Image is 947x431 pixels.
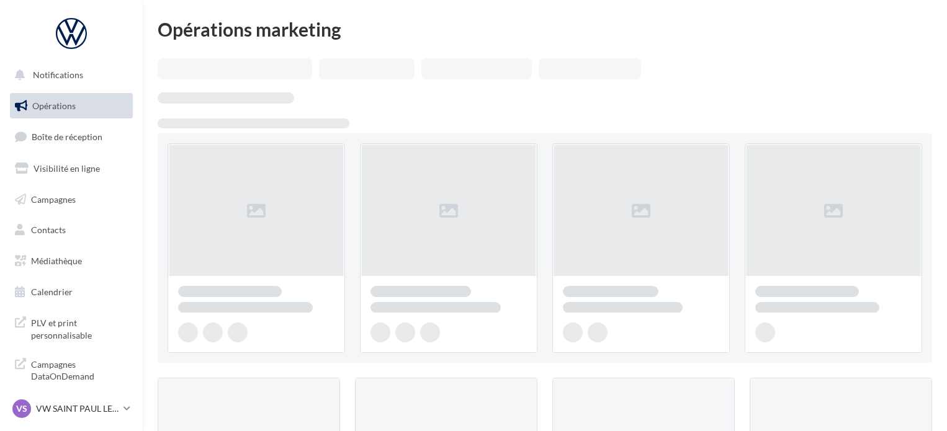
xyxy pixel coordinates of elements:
[7,351,135,388] a: Campagnes DataOnDemand
[31,255,82,266] span: Médiathèque
[7,187,135,213] a: Campagnes
[7,123,135,150] a: Boîte de réception
[7,93,135,119] a: Opérations
[7,62,130,88] button: Notifications
[31,193,76,204] span: Campagnes
[31,287,73,297] span: Calendrier
[32,100,76,111] span: Opérations
[34,163,100,174] span: Visibilité en ligne
[7,309,135,346] a: PLV et print personnalisable
[7,156,135,182] a: Visibilité en ligne
[7,217,135,243] a: Contacts
[16,402,27,415] span: VS
[10,397,133,420] a: VS VW SAINT PAUL LES DAX
[33,69,83,80] span: Notifications
[32,131,102,142] span: Boîte de réception
[31,224,66,235] span: Contacts
[31,314,128,341] span: PLV et print personnalisable
[7,279,135,305] a: Calendrier
[36,402,119,415] p: VW SAINT PAUL LES DAX
[158,20,932,38] div: Opérations marketing
[31,356,128,383] span: Campagnes DataOnDemand
[7,248,135,274] a: Médiathèque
